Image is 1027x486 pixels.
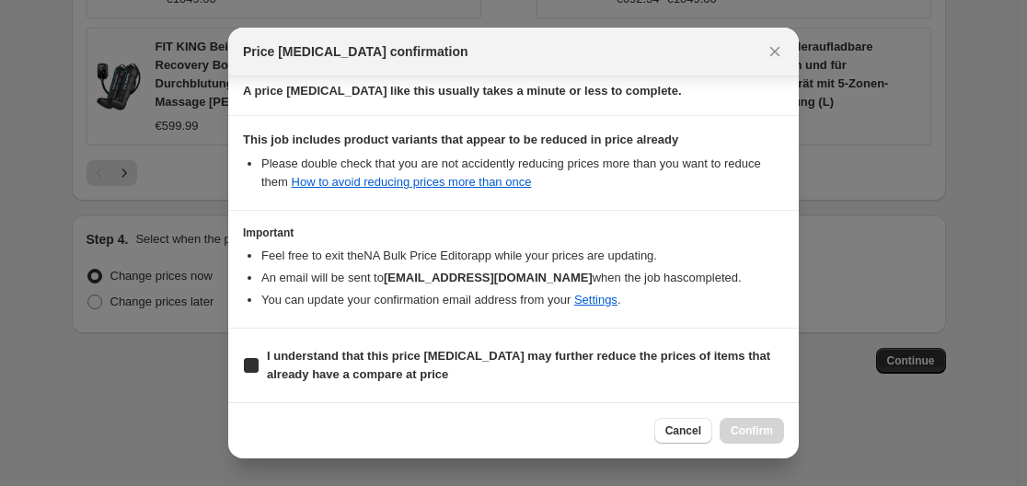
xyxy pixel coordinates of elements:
[243,84,682,98] b: A price [MEDICAL_DATA] like this usually takes a minute or less to complete.
[267,349,770,381] b: I understand that this price [MEDICAL_DATA] may further reduce the prices of items that already h...
[762,39,788,64] button: Close
[292,175,532,189] a: How to avoid reducing prices more than once
[243,133,678,146] b: This job includes product variants that appear to be reduced in price already
[261,269,784,287] li: An email will be sent to when the job has completed .
[654,418,712,444] button: Cancel
[243,42,468,61] span: Price [MEDICAL_DATA] confirmation
[665,423,701,438] span: Cancel
[261,291,784,309] li: You can update your confirmation email address from your .
[261,155,784,191] li: Please double check that you are not accidently reducing prices more than you want to reduce them
[261,247,784,265] li: Feel free to exit the NA Bulk Price Editor app while your prices are updating.
[384,271,593,284] b: [EMAIL_ADDRESS][DOMAIN_NAME]
[574,293,617,307] a: Settings
[243,226,784,240] h3: Important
